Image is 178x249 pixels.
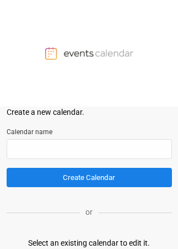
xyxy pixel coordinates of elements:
div: Select an existing calendar to edit it. [28,237,150,249]
label: Calendar name [7,127,172,137]
button: Create Calendar [7,168,172,187]
p: or [80,206,98,218]
div: Create a new calendar. [7,107,172,118]
img: Events Calendar [45,47,133,60]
